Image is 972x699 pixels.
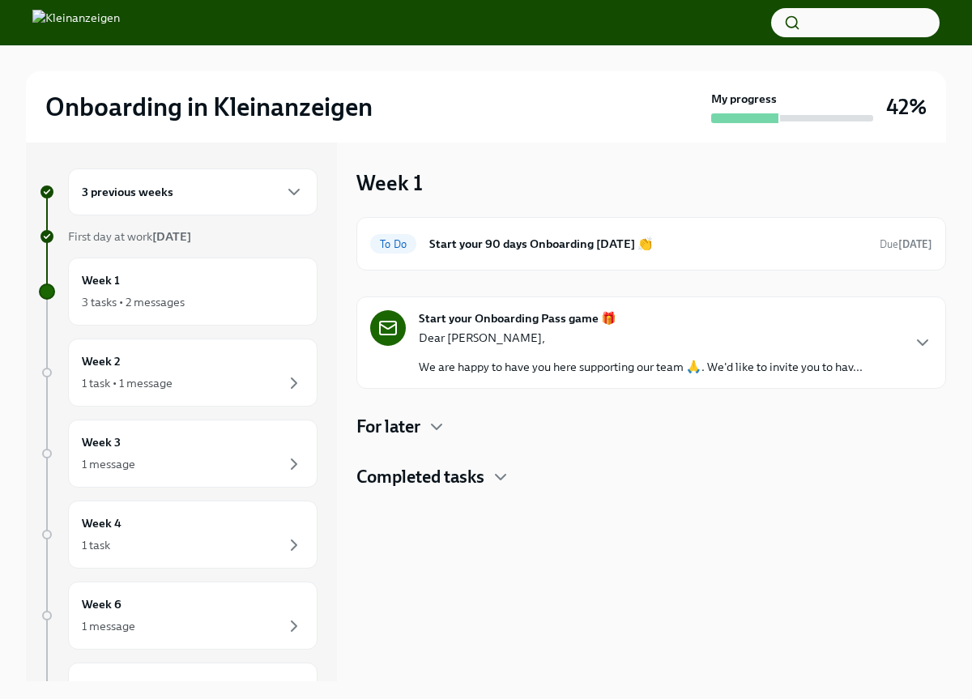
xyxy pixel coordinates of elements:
[82,375,173,391] div: 1 task • 1 message
[68,168,318,215] div: 3 previous weeks
[82,271,120,289] h6: Week 1
[82,183,173,201] h6: 3 previous weeks
[356,168,423,198] h3: Week 1
[356,415,420,439] h4: For later
[370,231,932,257] a: To DoStart your 90 days Onboarding [DATE] 👏Due[DATE]
[419,310,616,326] strong: Start your Onboarding Pass game 🎁
[39,228,318,245] a: First day at work[DATE]
[711,91,777,107] strong: My progress
[68,229,191,244] span: First day at work
[82,537,110,553] div: 1 task
[356,465,484,489] h4: Completed tasks
[39,258,318,326] a: Week 13 tasks • 2 messages
[419,330,863,346] p: Dear [PERSON_NAME],
[82,676,121,694] h6: Week 7
[429,235,867,253] h6: Start your 90 days Onboarding [DATE] 👏
[82,514,122,532] h6: Week 4
[39,420,318,488] a: Week 31 message
[880,237,932,252] span: September 4th, 2025 16:00
[45,91,373,123] h2: Onboarding in Kleinanzeigen
[39,501,318,569] a: Week 41 task
[152,229,191,244] strong: [DATE]
[370,238,416,250] span: To Do
[886,92,927,121] h3: 42%
[82,294,185,310] div: 3 tasks • 2 messages
[82,618,135,634] div: 1 message
[356,465,946,489] div: Completed tasks
[32,10,120,36] img: Kleinanzeigen
[880,238,932,250] span: Due
[82,595,122,613] h6: Week 6
[39,582,318,650] a: Week 61 message
[356,415,946,439] div: For later
[39,339,318,407] a: Week 21 task • 1 message
[82,456,135,472] div: 1 message
[82,352,121,370] h6: Week 2
[898,238,932,250] strong: [DATE]
[419,359,863,375] p: We are happy to have you here supporting our team 🙏. We'd like to invite you to hav...
[82,433,121,451] h6: Week 3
